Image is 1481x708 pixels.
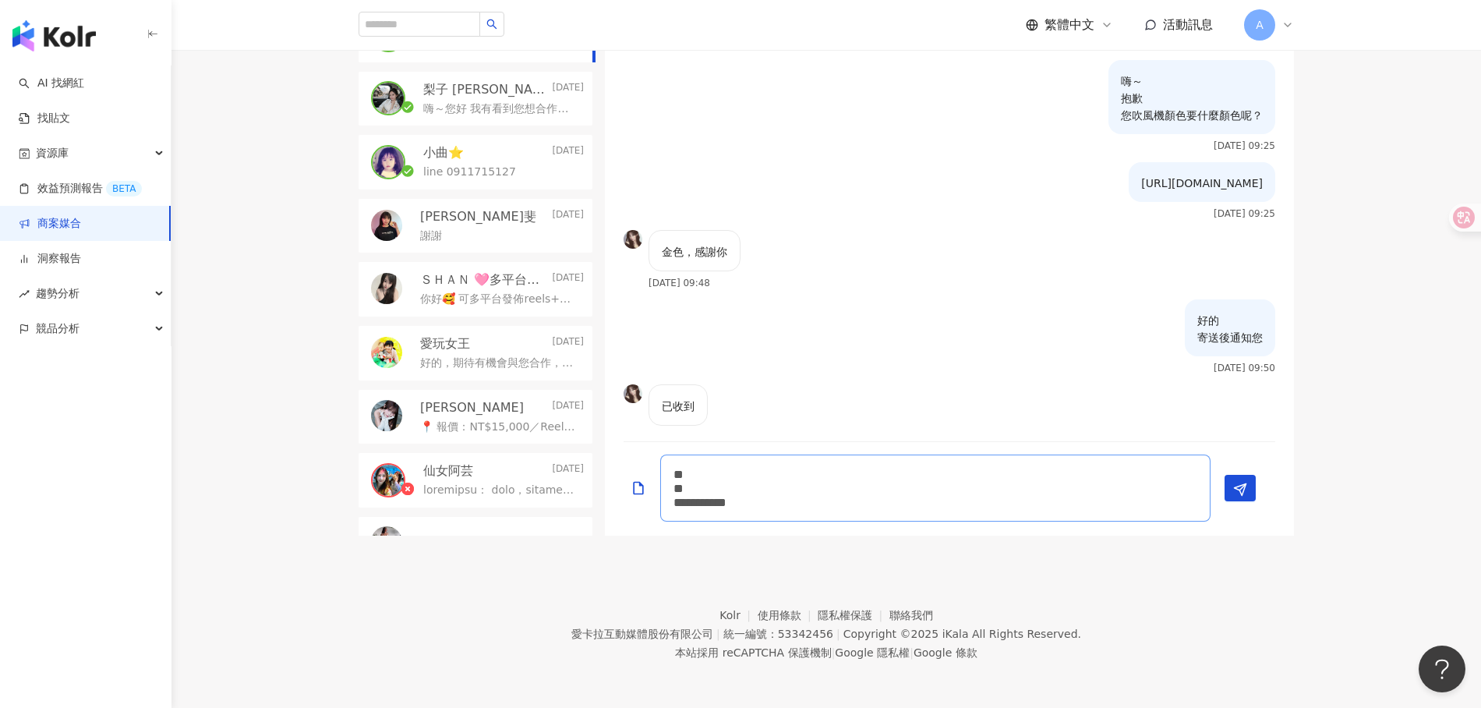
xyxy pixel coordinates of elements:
[716,628,720,640] span: |
[631,469,646,506] button: Add a file
[423,101,578,117] p: 嗨～您好 我有看到您想合作旅行吹風機的商案
[662,243,727,260] p: 金色，感謝你
[423,165,516,180] p: line 0911715127
[1121,73,1263,124] p: 嗨～ 抱歉 您吹風機顏色要什麼顏色呢？
[420,208,536,225] p: [PERSON_NAME]斐
[552,81,584,98] p: [DATE]
[836,628,840,640] span: |
[19,181,142,196] a: 效益預測報告BETA
[36,276,80,311] span: 趨勢分析
[371,400,402,431] img: KOL Avatar
[1141,175,1263,192] p: [URL][DOMAIN_NAME]
[371,210,402,241] img: KOL Avatar
[19,251,81,267] a: 洞察報告
[624,384,642,403] img: KOL Avatar
[420,419,578,435] p: 📍 報價：NT$15,000／Reels影片乙支 已包含拍攝＋剪輯＋廣告授權＋影片原檔授權＋2–3次審文修改，影片將以實際使用體驗為主，配合品牌指定文字與Hashtag露出。 📍 平台數據參考：...
[36,136,69,171] span: 資源庫
[649,278,710,289] p: [DATE] 09:48
[486,19,497,30] span: search
[552,335,584,352] p: [DATE]
[624,230,642,249] img: KOL Avatar
[423,483,578,498] p: loremipsu： dolo，sitametc，adipis、elitseddoeius。 tempor IN：utlab://etd.magnaaliq.eni/admi.3457/ VE：...
[942,628,969,640] a: iKala
[1214,208,1275,219] p: [DATE] 09:25
[758,609,818,621] a: 使用條款
[552,399,584,416] p: [DATE]
[818,609,889,621] a: 隱私權保護
[662,398,695,415] p: 已收到
[371,337,402,368] img: KOL Avatar
[1419,646,1465,692] iframe: Help Scout Beacon - Open
[1225,475,1256,501] button: Send
[420,292,578,307] p: 你好🥰 可多平台發佈reels+於dcard、部落格簡單導入影片 Youtube /tiktok/小紅書/IG/FB/痞客邦/Dcard 並會分享至各大多個相關社團 - FB🩷商業模式 [URL...
[719,609,757,621] a: Kolr
[420,399,524,416] p: [PERSON_NAME]
[552,271,584,289] p: [DATE]
[835,646,910,659] a: Google 隱私權
[552,462,584,480] p: [DATE]
[420,335,470,352] p: 愛玩女王
[423,81,549,98] p: 梨子 [PERSON_NAME]
[843,628,1081,640] div: Copyright © 2025 All Rights Reserved.
[19,289,30,299] span: rise
[723,628,833,640] div: 統一編號：53342456
[420,228,442,244] p: 謝謝
[420,534,524,551] p: [PERSON_NAME]
[910,646,914,659] span: |
[1163,17,1213,32] span: 活動訊息
[371,273,402,304] img: KOL Avatar
[423,462,473,480] p: 仙女阿芸
[420,356,578,371] p: 好的，期待有機會與您合作，謝謝！😊
[19,216,81,232] a: 商案媒合
[1044,16,1094,34] span: 繁體中文
[552,144,584,161] p: [DATE]
[1214,363,1275,373] p: [DATE] 09:50
[571,628,713,640] div: 愛卡拉互動媒體股份有限公司
[19,76,84,91] a: searchAI 找網紅
[373,83,404,114] img: KOL Avatar
[914,646,977,659] a: Google 條款
[371,526,402,558] img: KOL Avatar
[373,465,404,496] img: KOL Avatar
[675,643,977,662] span: 本站採用 reCAPTCHA 保護機制
[373,147,404,178] img: KOL Avatar
[12,20,96,51] img: logo
[1256,16,1264,34] span: A
[36,311,80,346] span: 競品分析
[832,646,836,659] span: |
[423,144,464,161] p: 小曲⭐️
[889,609,933,621] a: 聯絡我們
[552,208,584,225] p: [DATE]
[420,271,549,289] p: ＳＨＡＮ 🩷多平台發佈🩷Youtube /tiktok/小紅書/IG/FB/痞客邦/Dcard
[1214,140,1275,151] p: [DATE] 09:25
[19,111,70,126] a: 找貼文
[1197,312,1263,346] p: 好的 寄送後通知您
